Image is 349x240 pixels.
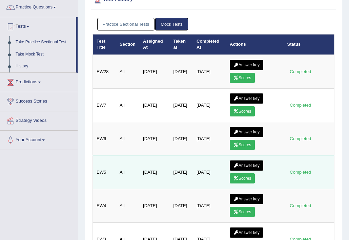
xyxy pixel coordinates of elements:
[93,155,116,189] td: EW5
[193,122,226,155] td: [DATE]
[139,34,169,55] th: Assigned At
[139,155,169,189] td: [DATE]
[139,189,169,222] td: [DATE]
[230,127,263,137] a: Answer key
[13,60,76,72] a: History
[0,17,76,34] a: Tests
[287,135,314,142] div: Completed
[169,189,193,222] td: [DATE]
[193,55,226,89] td: [DATE]
[230,194,263,204] a: Answer key
[284,34,334,55] th: Status
[193,155,226,189] td: [DATE]
[93,34,116,55] th: Test Title
[230,140,255,150] a: Scores
[97,18,155,30] a: Practice Sectional Tests
[139,88,169,122] td: [DATE]
[230,106,255,116] a: Scores
[230,160,263,171] a: Answer key
[287,169,314,176] div: Completed
[230,60,263,70] a: Answer key
[193,34,226,55] th: Completed At
[169,55,193,89] td: [DATE]
[116,34,139,55] th: Section
[0,92,78,109] a: Success Stories
[93,55,116,89] td: EW28
[230,207,255,217] a: Scores
[0,131,78,148] a: Your Account
[230,93,263,104] a: Answer key
[116,122,139,155] td: All
[116,55,139,89] td: All
[287,68,314,75] div: Completed
[287,102,314,109] div: Completed
[230,173,255,183] a: Scores
[230,227,263,238] a: Answer key
[13,36,76,48] a: Take Practice Sectional Test
[93,122,116,155] td: EW6
[0,73,78,90] a: Predictions
[169,88,193,122] td: [DATE]
[226,34,284,55] th: Actions
[139,55,169,89] td: [DATE]
[230,73,255,83] a: Scores
[139,122,169,155] td: [DATE]
[0,111,78,128] a: Strategy Videos
[193,88,226,122] td: [DATE]
[169,34,193,55] th: Taken at
[93,88,116,122] td: EW7
[169,155,193,189] td: [DATE]
[287,202,314,209] div: Completed
[13,48,76,61] a: Take Mock Test
[116,189,139,222] td: All
[193,189,226,222] td: [DATE]
[93,189,116,222] td: EW4
[169,122,193,155] td: [DATE]
[155,18,188,30] a: Mock Tests
[116,88,139,122] td: All
[116,155,139,189] td: All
